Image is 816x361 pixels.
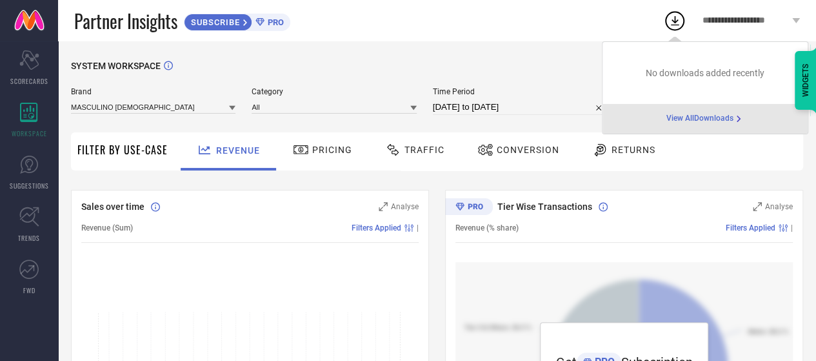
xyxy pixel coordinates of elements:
[264,17,284,27] span: PRO
[379,202,388,211] svg: Zoom
[765,202,793,211] span: Analyse
[10,181,49,191] span: SUGGESTIONS
[455,223,519,232] span: Revenue (% share)
[497,201,592,212] span: Tier Wise Transactions
[184,10,290,31] a: SUBSCRIBEPRO
[216,145,260,156] span: Revenue
[391,202,419,211] span: Analyse
[417,223,419,232] span: |
[497,145,559,155] span: Conversion
[753,202,762,211] svg: Zoom
[726,223,775,232] span: Filters Applied
[433,99,608,115] input: Select time period
[77,142,168,158] span: Filter By Use-Case
[18,233,40,243] span: TRENDS
[184,17,243,27] span: SUBSCRIBE
[10,76,48,86] span: SCORECARDS
[252,87,416,96] span: Category
[404,145,444,155] span: Traffic
[791,223,793,232] span: |
[445,198,493,218] div: Premium
[612,145,655,155] span: Returns
[12,129,47,138] span: WORKSPACE
[312,145,352,155] span: Pricing
[23,285,35,295] span: FWD
[71,61,161,71] span: SYSTEM WORKSPACE
[81,223,133,232] span: Revenue (Sum)
[352,223,401,232] span: Filters Applied
[646,68,764,78] span: No downloads added recently
[74,8,177,34] span: Partner Insights
[666,114,744,124] div: Open download page
[433,87,608,96] span: Time Period
[663,9,686,32] div: Open download list
[81,201,144,212] span: Sales over time
[666,114,744,124] a: View AllDownloads
[666,114,733,124] span: View All Downloads
[71,87,235,96] span: Brand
